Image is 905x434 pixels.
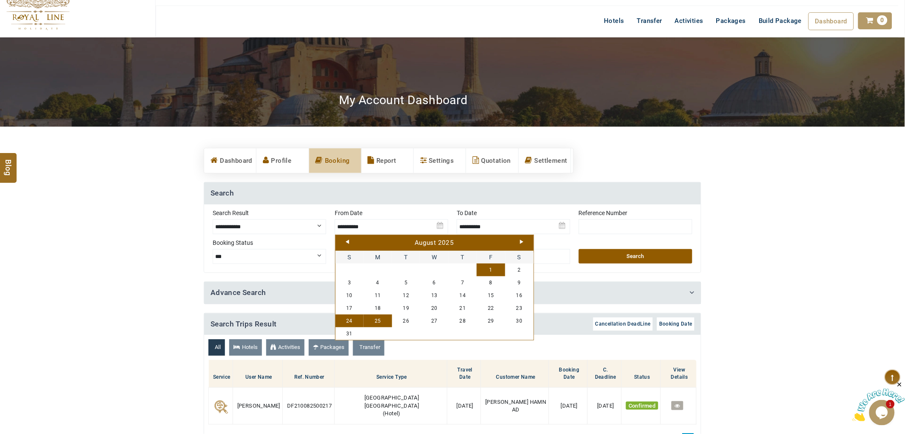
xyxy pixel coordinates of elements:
[477,264,505,276] a: 1
[3,160,14,167] span: Blog
[204,313,701,335] h4: Search Trips Result
[519,148,571,173] a: Settlement
[385,410,398,417] span: Hotel
[364,315,392,327] a: 25
[710,12,752,29] a: Packages
[392,302,421,315] a: 19
[346,240,349,244] a: Prev
[336,289,364,302] a: 10
[626,402,658,410] span: Confirmed
[237,403,280,409] span: [PERSON_NAME]
[505,264,534,276] a: 2
[208,339,225,356] a: All
[595,321,651,327] span: Cancellation DeadLine
[364,251,392,264] span: Monday
[447,360,481,388] th: Travel Date
[336,302,364,315] a: 17
[336,251,364,264] span: Sunday
[631,12,669,29] a: Transfer
[420,251,449,264] span: Wednesday
[815,17,848,25] span: Dashboard
[466,148,518,173] a: Quotation
[477,289,505,302] a: 15
[364,289,392,302] a: 11
[852,381,905,421] iframe: chat widget
[334,388,447,425] td: ( )
[336,276,364,289] a: 3
[392,251,421,264] span: Tuesday
[449,289,477,302] a: 14
[283,360,335,388] th: Ref. Number
[204,182,701,204] h4: Search
[415,239,436,247] span: August
[213,209,326,217] label: Search Result
[485,399,546,413] span: [PERSON_NAME] HAMNAD
[287,403,332,409] span: DF210082500217
[477,302,505,315] a: 22
[336,315,364,327] a: 24
[256,148,308,173] a: Profile
[520,240,524,244] a: Next
[420,289,449,302] a: 13
[414,148,466,173] a: Settings
[505,289,534,302] a: 16
[364,302,392,315] a: 18
[505,302,534,315] a: 23
[361,148,413,173] a: Report
[477,315,505,327] a: 29
[213,238,326,247] label: Booking Status
[420,276,449,289] a: 6
[334,360,447,388] th: Service Type
[561,403,578,409] span: [DATE]
[438,239,454,247] span: 2025
[364,394,419,409] span: [GEOGRAPHIC_DATA] [GEOGRAPHIC_DATA]
[477,251,505,264] span: Friday
[336,327,364,340] a: 31
[598,12,631,29] a: Hotels
[420,302,449,315] a: 20
[877,15,888,25] span: 0
[598,403,614,409] span: [DATE]
[588,360,622,388] th: C. Deadline
[211,288,266,297] a: Advance Search
[364,276,392,289] a: 4
[449,276,477,289] a: 7
[477,276,505,289] a: 8
[622,360,661,388] th: Status
[353,339,384,356] a: Transfer
[309,339,349,356] a: Packages
[449,251,477,264] span: Thursday
[266,339,305,356] a: Activities
[579,249,692,264] button: Search
[505,276,534,289] a: 9
[229,339,262,356] a: Hotels
[549,360,588,388] th: Booking Date
[659,321,692,327] span: Booking Date
[392,315,421,327] a: 26
[660,360,696,388] th: View Details
[481,360,549,388] th: Customer Name
[449,315,477,327] a: 28
[233,360,282,388] th: User Name
[339,93,468,108] h2: My Account Dashboard
[209,360,233,388] th: Service
[309,148,361,173] a: Booking
[669,12,710,29] a: Activities
[752,12,808,29] a: Build Package
[420,315,449,327] a: 27
[505,251,534,264] span: Saturday
[204,148,256,173] a: Dashboard
[505,315,534,327] a: 30
[449,302,477,315] a: 21
[579,209,692,217] label: Reference Number
[457,403,473,409] span: [DATE]
[392,276,421,289] a: 5
[392,289,421,302] a: 12
[858,12,892,29] a: 0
